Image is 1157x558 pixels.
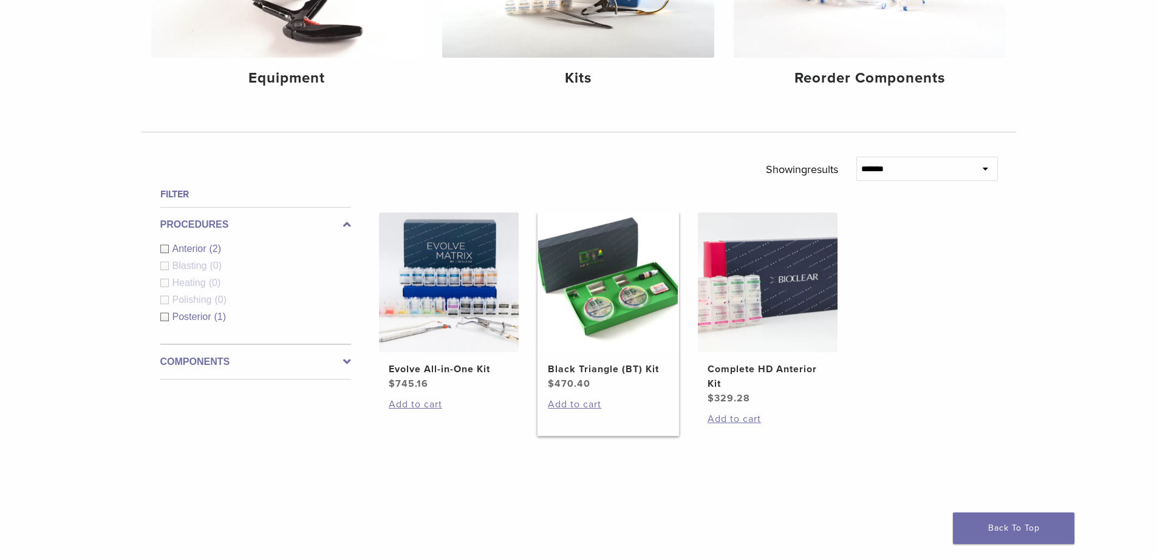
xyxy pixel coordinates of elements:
[160,217,351,232] label: Procedures
[214,311,227,322] span: (1)
[538,213,679,391] a: Black Triangle (BT) KitBlack Triangle (BT) Kit $470.40
[172,311,214,322] span: Posterior
[389,378,428,390] bdi: 745.16
[708,392,750,404] bdi: 329.28
[378,213,520,391] a: Evolve All-in-One KitEvolve All-in-One Kit $745.16
[743,67,996,89] h4: Reorder Components
[210,243,222,254] span: (2)
[214,294,227,305] span: (0)
[548,397,668,412] a: Add to cart: “Black Triangle (BT) Kit”
[953,512,1074,544] a: Back To Top
[766,157,838,182] p: Showing results
[389,378,395,390] span: $
[172,277,209,288] span: Heating
[172,243,210,254] span: Anterior
[452,67,705,89] h4: Kits
[160,355,351,369] label: Components
[160,187,351,202] h4: Filter
[172,294,215,305] span: Polishing
[172,260,210,271] span: Blasting
[389,397,509,412] a: Add to cart: “Evolve All-in-One Kit”
[538,213,678,352] img: Black Triangle (BT) Kit
[161,67,414,89] h4: Equipment
[708,362,828,391] h2: Complete HD Anterior Kit
[389,362,509,376] h2: Evolve All-in-One Kit
[698,213,838,352] img: Complete HD Anterior Kit
[548,362,668,376] h2: Black Triangle (BT) Kit
[697,213,839,406] a: Complete HD Anterior KitComplete HD Anterior Kit $329.28
[548,378,590,390] bdi: 470.40
[210,260,222,271] span: (0)
[209,277,221,288] span: (0)
[379,213,519,352] img: Evolve All-in-One Kit
[548,378,555,390] span: $
[708,412,828,426] a: Add to cart: “Complete HD Anterior Kit”
[708,392,714,404] span: $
